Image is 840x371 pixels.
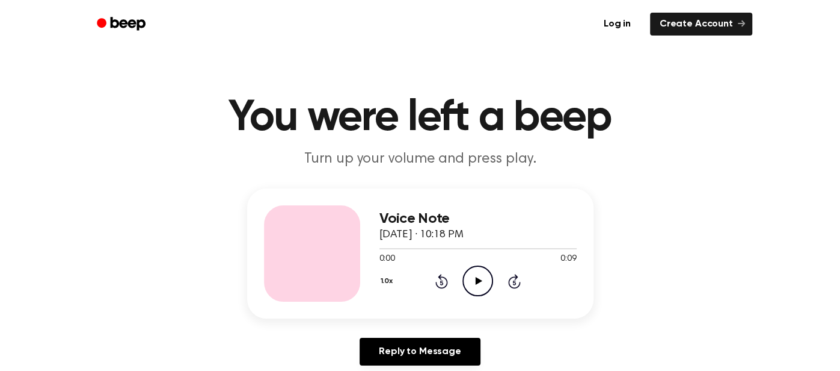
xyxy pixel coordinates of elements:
[379,211,577,227] h3: Voice Note
[189,149,651,169] p: Turn up your volume and press play.
[379,253,395,266] span: 0:00
[650,13,752,36] a: Create Account
[592,10,643,38] a: Log in
[379,271,397,291] button: 1.0x
[560,253,576,266] span: 0:09
[88,13,156,36] a: Beep
[360,338,480,366] a: Reply to Message
[112,96,728,140] h1: You were left a beep
[379,229,464,240] span: [DATE] · 10:18 PM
